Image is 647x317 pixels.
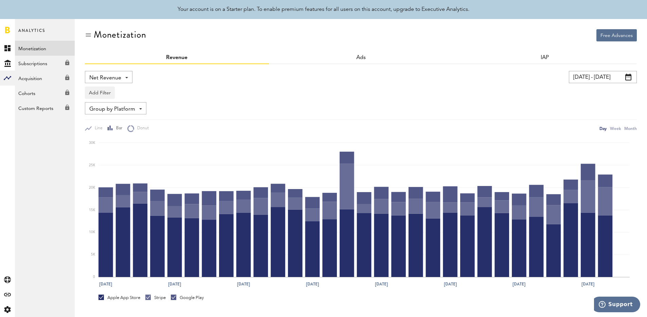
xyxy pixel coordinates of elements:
[94,29,146,40] div: Monetization
[98,295,140,301] div: Apple App Store
[596,29,637,41] button: Free Advances
[594,297,640,314] iframe: Opens a widget where you can find more information
[89,186,95,189] text: 20K
[15,41,75,56] a: Monetization
[171,295,204,301] div: Google Play
[599,125,607,132] div: Day
[513,281,525,287] text: [DATE]
[166,55,187,60] a: Revenue
[89,72,121,84] span: Net Revenue
[89,164,95,167] text: 25K
[15,86,75,100] a: Cohorts
[375,281,388,287] text: [DATE]
[581,281,594,287] text: [DATE]
[89,208,95,212] text: 15K
[134,126,149,131] span: Donut
[15,71,75,86] a: Acquisition
[18,26,45,41] span: Analytics
[113,126,122,131] span: Bar
[85,87,115,99] button: Add Filter
[610,125,621,132] div: Week
[89,231,95,234] text: 10K
[145,295,166,301] div: Stripe
[237,281,250,287] text: [DATE]
[91,253,95,256] text: 5K
[541,55,549,60] a: IAP
[15,56,75,71] a: Subscriptions
[89,141,95,145] text: 30K
[356,55,366,60] a: Ads
[89,104,135,115] span: Group by Platform
[99,281,112,287] text: [DATE]
[93,275,95,279] text: 0
[168,281,181,287] text: [DATE]
[92,126,103,131] span: Line
[444,281,457,287] text: [DATE]
[15,100,75,115] a: Custom Reports
[306,281,319,287] text: [DATE]
[178,5,469,14] div: Your account is on a Starter plan. To enable premium features for all users on this account, upgr...
[624,125,637,132] div: Month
